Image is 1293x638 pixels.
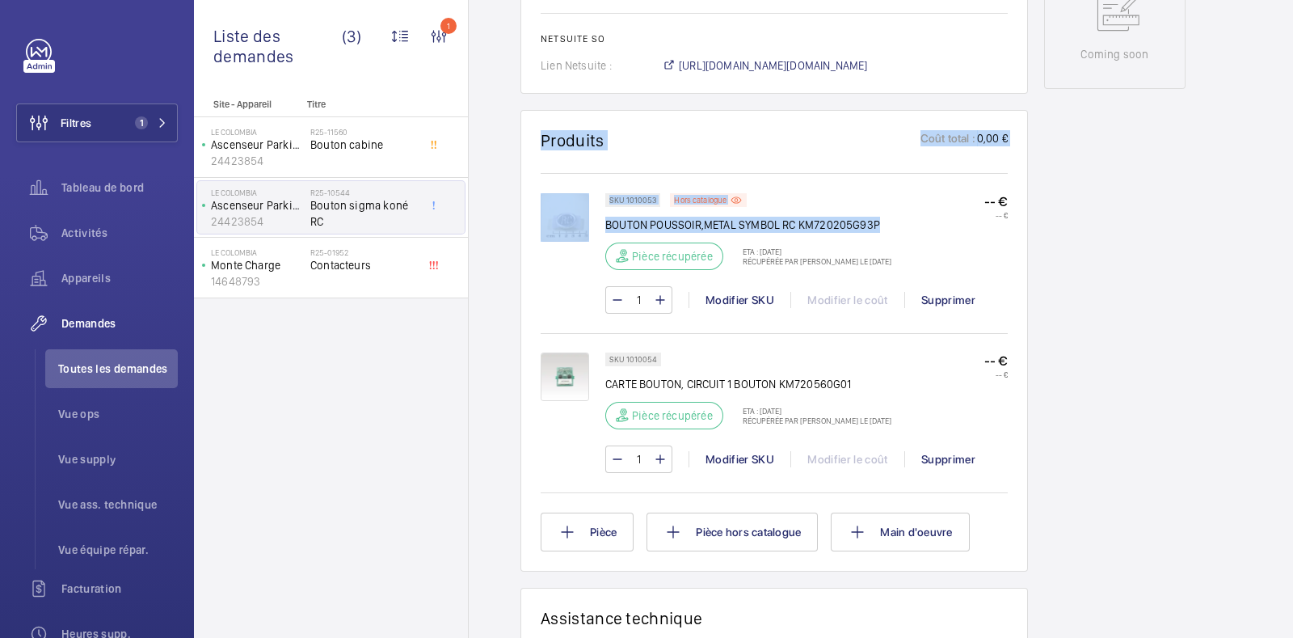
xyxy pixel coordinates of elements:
p: ETA : [DATE] [733,247,891,256]
p: Monte Charge [211,257,304,273]
p: Hors catalogue [674,197,727,203]
p: CARTE BOUTON, CIRCUIT 1 BOUTON KM720560G01 [605,376,891,392]
h2: R25-11560 [310,127,417,137]
h2: R25-10544 [310,188,417,197]
p: SKU 1010054 [609,357,657,362]
p: -- € [984,370,1008,379]
span: Facturation [61,581,178,597]
div: Supprimer [904,451,992,467]
span: [URL][DOMAIN_NAME][DOMAIN_NAME] [679,57,868,74]
span: Bouton sigma koné RC [310,197,417,230]
span: Appareils [61,270,178,286]
span: Filtres [61,115,91,131]
p: Coming soon [1080,46,1148,62]
p: Ascenseur Parking [211,137,304,153]
span: Vue équipe répar. [58,542,178,558]
span: 1 [135,116,148,129]
p: Titre [307,99,414,110]
p: Le Colombia [211,188,304,197]
p: Récupérée par [PERSON_NAME] le [DATE] [733,416,891,425]
span: Vue supply [58,451,178,467]
h2: Netsuite SO [541,33,1008,44]
p: SKU 1010053 [609,197,656,203]
span: Vue ass. technique [58,496,178,513]
img: y6wvu4mtrcAFuNgdyTwuS9F3PkFVNuUVtnOViSpDNvZDS78M.png [541,193,589,242]
div: Modifier SKU [689,292,790,308]
div: Modifier SKU [689,451,790,467]
p: 24423854 [211,213,304,230]
button: Main d'oeuvre [831,513,969,551]
p: Récupérée par [PERSON_NAME] le [DATE] [733,256,891,266]
span: Liste des demandes [213,26,342,66]
p: Site - Appareil [194,99,301,110]
p: Pièce récupérée [632,248,713,264]
p: Coût total : [920,130,975,150]
p: BOUTON POUSSOIR,METAL SYMBOL RC KM720205G93P [605,217,891,233]
button: Pièce [541,513,634,551]
p: 0,00 € [975,130,1008,150]
span: Contacteurs [310,257,417,273]
p: Le Colombia [211,247,304,257]
h2: R25-01952 [310,247,417,257]
p: Le Colombia [211,127,304,137]
span: Bouton cabine [310,137,417,153]
h1: Produits [541,130,604,150]
p: -- € [984,210,1008,220]
span: Demandes [61,315,178,332]
button: Pièce hors catalogue [646,513,818,551]
p: Ascenseur Parking [211,197,304,213]
p: -- € [984,193,1008,210]
button: Filtres1 [16,104,178,142]
span: Tableau de bord [61,180,178,196]
p: -- € [984,353,1008,370]
a: [URL][DOMAIN_NAME][DOMAIN_NAME] [662,57,868,74]
span: Toutes les demandes [58,361,178,377]
p: 24423854 [211,153,304,169]
h1: Assistance technique [541,608,702,628]
img: 3K2CCo3HyNtfPnUO7edKstAg3EB253Q1WXyMdoEJgBaTNdgv.png [541,353,589,401]
p: Pièce récupérée [632,408,713,424]
p: 14648793 [211,273,304,289]
p: ETA : [DATE] [733,406,891,416]
span: Vue ops [58,406,178,422]
span: Activités [61,225,178,241]
div: Supprimer [904,292,992,308]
